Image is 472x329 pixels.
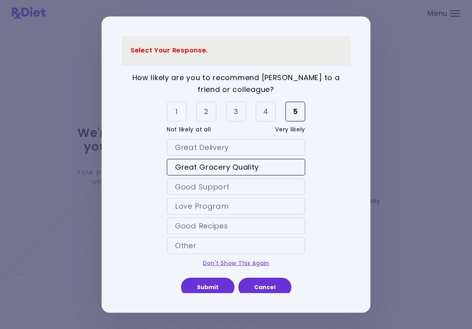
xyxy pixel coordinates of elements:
div: 4 [256,102,276,122]
p: How likely are you to recommend [PERSON_NAME] to a friend or colleague? [121,72,351,96]
div: Other [167,237,305,254]
button: Cancel [238,278,291,297]
div: 1 [167,102,187,122]
div: Great Delivery [167,139,305,156]
span: Very likely [275,123,305,136]
button: Submit [181,278,234,297]
div: Good Support [167,178,305,195]
span: Not likely at all [167,123,211,136]
div: 5 [285,102,305,122]
div: Great Grocery Quality [167,159,305,175]
div: Select Your Response. [121,35,351,66]
div: 3 [226,102,246,122]
div: Love Program [167,198,305,215]
div: Good Recipes [167,218,305,234]
div: 2 [196,102,216,122]
a: Don't Show This Again [203,259,269,267]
